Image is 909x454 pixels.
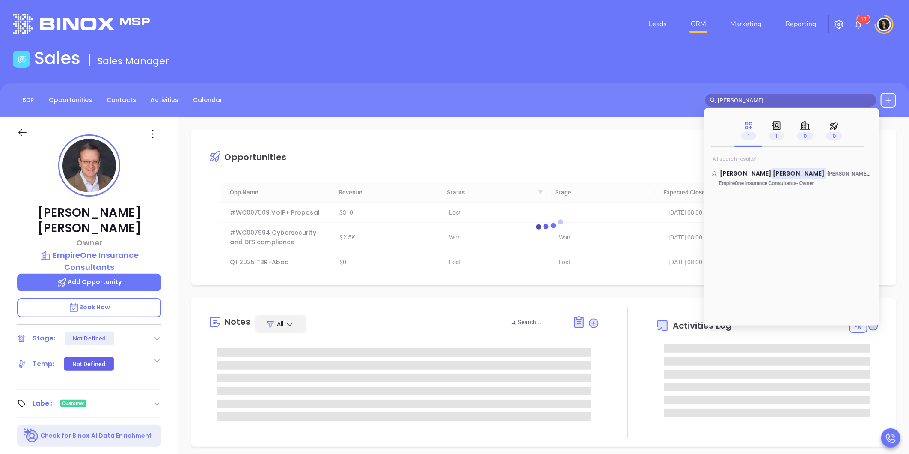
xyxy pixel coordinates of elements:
[673,321,731,330] span: Activities Log
[98,54,169,68] span: Sales Manager
[727,15,765,33] a: Marketing
[782,15,820,33] a: Reporting
[687,15,710,33] a: CRM
[146,93,184,107] a: Activities
[101,93,141,107] a: Contacts
[718,96,872,105] input: Search…
[17,205,161,236] p: [PERSON_NAME] [PERSON_NAME]
[62,139,116,192] img: profile-user
[73,332,106,345] div: Not Defined
[518,317,563,327] input: Search...
[17,93,39,107] a: BDR
[877,18,891,31] img: user
[40,431,152,440] p: Check for Binox AI Data Enrichment
[853,19,864,30] img: iconNotification
[812,161,875,170] p: New Opportunity
[645,15,670,33] a: Leads
[62,399,85,408] span: Customer
[33,358,55,370] div: Temp:
[834,19,844,30] img: iconSetting
[68,303,110,311] span: Book Now
[44,93,97,107] a: Opportunities
[224,153,286,161] div: Opportunities
[34,48,80,69] h1: Sales
[864,16,867,22] span: 3
[188,93,228,107] a: Calendar
[861,16,864,22] span: 1
[72,357,105,371] div: Not Defined
[24,428,39,443] img: Ai-Enrich-DaqCidB-.svg
[33,332,56,345] div: Stage:
[857,15,870,24] sup: 13
[33,397,53,410] div: Label:
[57,278,122,286] span: Add Opportunity
[710,97,716,103] span: search
[224,317,250,326] div: Notes
[17,237,161,248] p: Owner
[17,249,161,273] a: EmpireOne Insurance Consultants
[277,320,283,328] span: All
[13,14,150,34] img: logo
